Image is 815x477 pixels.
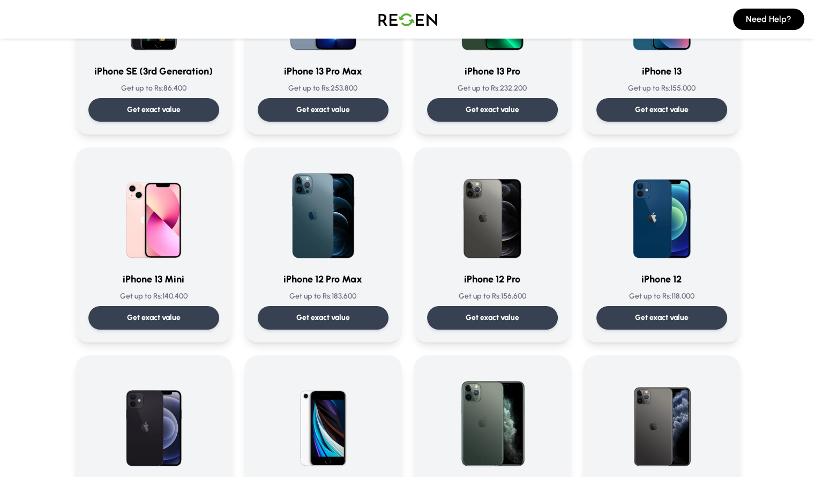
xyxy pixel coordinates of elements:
[610,160,713,263] img: iPhone 12
[296,312,350,323] p: Get exact value
[258,83,388,94] p: Get up to Rs: 253,800
[88,83,219,94] p: Get up to Rs: 86,400
[370,4,445,34] img: Logo
[88,64,219,79] h3: iPhone SE (3rd Generation)
[427,64,558,79] h3: iPhone 13 Pro
[635,105,689,115] p: Get exact value
[258,272,388,287] h3: iPhone 12 Pro Max
[102,160,205,263] img: iPhone 13 Mini
[88,272,219,287] h3: iPhone 13 Mini
[610,368,713,471] img: iPhone 11 Pro
[272,160,375,263] img: iPhone 12 Pro Max
[441,160,544,263] img: iPhone 12 Pro
[258,64,388,79] h3: iPhone 13 Pro Max
[596,64,727,79] h3: iPhone 13
[272,368,375,471] img: iPhone SE (2nd Generation)
[635,312,689,323] p: Get exact value
[441,368,544,471] img: iPhone 11 Pro Max
[466,312,519,323] p: Get exact value
[466,105,519,115] p: Get exact value
[127,105,181,115] p: Get exact value
[596,291,727,302] p: Get up to Rs: 118,000
[102,368,205,471] img: iPhone 12 Mini
[596,272,727,287] h3: iPhone 12
[427,291,558,302] p: Get up to Rs: 156,600
[296,105,350,115] p: Get exact value
[88,291,219,302] p: Get up to Rs: 140,400
[427,83,558,94] p: Get up to Rs: 232,200
[127,312,181,323] p: Get exact value
[427,272,558,287] h3: iPhone 12 Pro
[596,83,727,94] p: Get up to Rs: 155,000
[733,9,804,30] button: Need Help?
[258,291,388,302] p: Get up to Rs: 183,600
